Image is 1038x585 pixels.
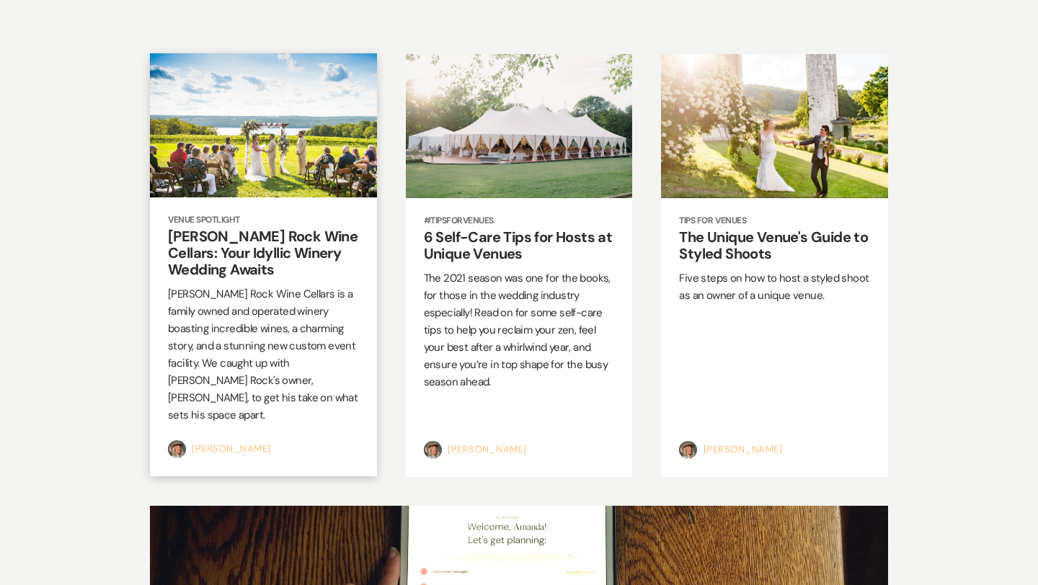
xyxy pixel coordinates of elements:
h2: [PERSON_NAME] Rock Wine Cellars: Your Idyllic Winery Wedding Awaits [168,228,359,278]
a: [PERSON_NAME] [192,442,271,455]
p: The 2021 season was one for the books, for those in the wedding industry especially! Read on for ... [424,269,615,390]
a: [PERSON_NAME] [704,443,783,455]
span: venue spotlight [168,215,359,225]
img: Serena Holtsinger [168,440,186,458]
a: Tips for Venues The Unique Venue's Guide to Styled Shoots Five steps on how to host a styled shoo... [661,198,888,320]
h2: 6 Self-Care Tips for Hosts at Unique Venues [424,229,615,262]
a: venue spotlight [PERSON_NAME] Rock Wine Cellars: Your Idyllic Winery Wedding Awaits [PERSON_NAME]... [150,197,377,439]
span: #tipsforvenues [424,216,615,226]
span: Tips for Venues [679,216,870,226]
a: #tipsforvenues 6 Self-Care Tips for Hosts at Unique Venues The 2021 season was one for the books,... [406,198,633,406]
p: [PERSON_NAME] Rock Wine Cellars is a family owned and operated winery boasting incredible wines, ... [168,285,359,424]
h2: The Unique Venue's Guide to Styled Shoots [679,229,870,262]
img: Serena Holtsinger [679,441,697,459]
p: Five steps on how to host a styled shoot as an owner of a unique venue. [679,269,870,304]
a: [PERSON_NAME] [448,443,527,455]
img: Serena Holtsinger [424,441,442,459]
